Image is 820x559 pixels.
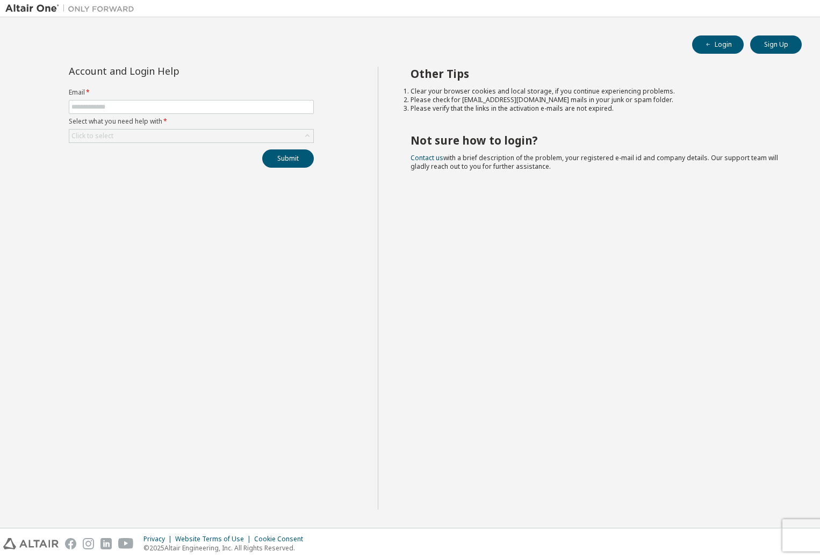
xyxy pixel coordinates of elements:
[69,88,314,97] label: Email
[411,104,783,113] li: Please verify that the links in the activation e-mails are not expired.
[411,87,783,96] li: Clear your browser cookies and local storage, if you continue experiencing problems.
[692,35,744,54] button: Login
[143,543,310,553] p: © 2025 Altair Engineering, Inc. All Rights Reserved.
[143,535,175,543] div: Privacy
[5,3,140,14] img: Altair One
[262,149,314,168] button: Submit
[411,67,783,81] h2: Other Tips
[69,67,265,75] div: Account and Login Help
[100,538,112,549] img: linkedin.svg
[254,535,310,543] div: Cookie Consent
[175,535,254,543] div: Website Terms of Use
[118,538,134,549] img: youtube.svg
[3,538,59,549] img: altair_logo.svg
[69,130,313,142] div: Click to select
[411,153,778,171] span: with a brief description of the problem, your registered e-mail id and company details. Our suppo...
[411,96,783,104] li: Please check for [EMAIL_ADDRESS][DOMAIN_NAME] mails in your junk or spam folder.
[750,35,802,54] button: Sign Up
[65,538,76,549] img: facebook.svg
[411,133,783,147] h2: Not sure how to login?
[69,117,314,126] label: Select what you need help with
[411,153,443,162] a: Contact us
[83,538,94,549] img: instagram.svg
[71,132,113,140] div: Click to select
